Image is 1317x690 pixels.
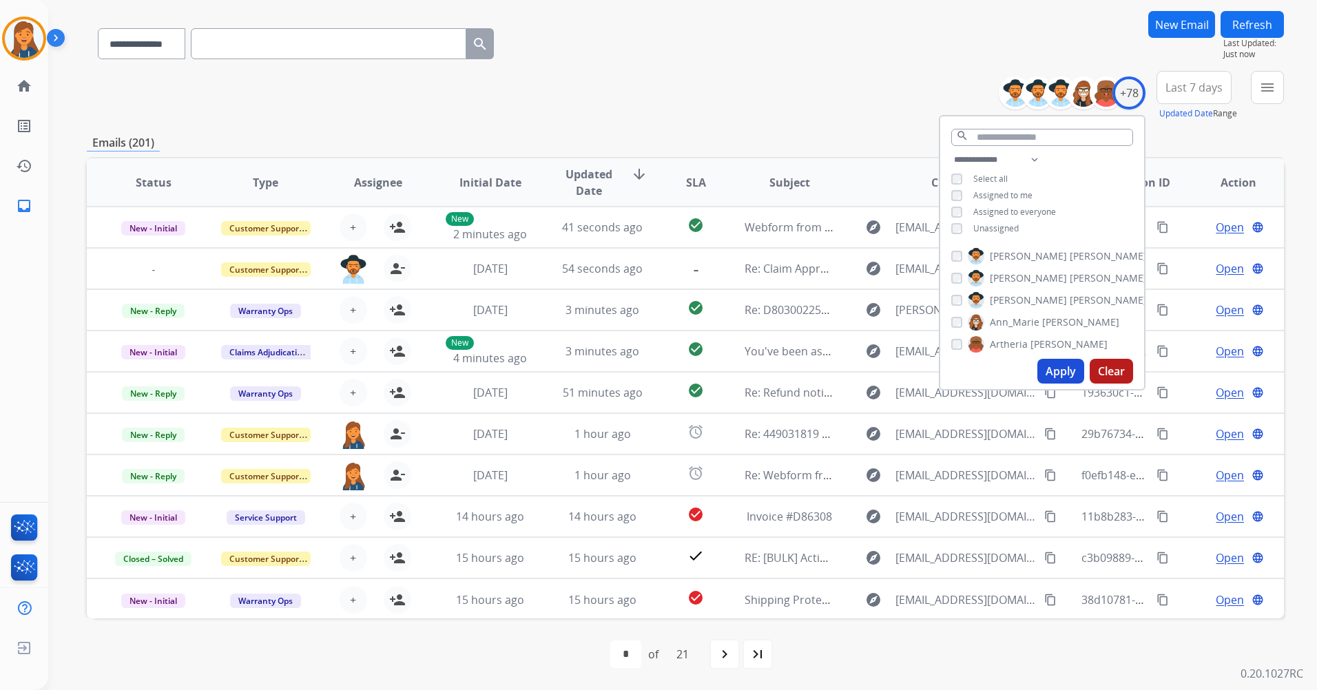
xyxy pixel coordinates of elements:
[459,174,521,191] span: Initial Date
[687,217,704,233] mat-icon: check_circle
[1157,262,1169,275] mat-icon: content_copy
[446,336,474,350] p: New
[340,337,367,365] button: +
[389,426,406,442] mat-icon: person_remove
[453,351,527,366] span: 4 minutes ago
[745,220,1057,235] span: Webform from [EMAIL_ADDRESS][DOMAIN_NAME] on [DATE]
[865,508,882,525] mat-icon: explore
[340,420,367,449] img: agent-avatar
[1252,428,1264,440] mat-icon: language
[473,261,508,276] span: [DATE]
[1157,221,1169,233] mat-icon: content_copy
[1241,665,1303,682] p: 0.20.1027RC
[350,343,356,359] span: +
[769,174,810,191] span: Subject
[446,212,474,226] p: New
[1159,108,1213,119] button: Updated Date
[1030,337,1108,351] span: [PERSON_NAME]
[990,249,1067,263] span: [PERSON_NAME]
[16,118,32,134] mat-icon: list_alt
[865,384,882,401] mat-icon: explore
[687,300,704,316] mat-icon: check_circle
[687,465,704,481] mat-icon: alarm
[749,646,766,662] mat-icon: last_page
[350,384,356,401] span: +
[895,302,1037,318] span: [PERSON_NAME][EMAIL_ADDRESS][DOMAIN_NAME]
[973,222,1019,234] span: Unassigned
[340,503,367,530] button: +
[895,550,1037,566] span: [EMAIL_ADDRESS][DOMAIN_NAME]
[687,506,704,523] mat-icon: check_circle
[1157,552,1169,564] mat-icon: content_copy
[1042,315,1119,329] span: [PERSON_NAME]
[865,467,882,483] mat-icon: explore
[350,302,356,318] span: +
[1252,469,1264,481] mat-icon: language
[687,258,704,275] mat-icon: -
[16,198,32,214] mat-icon: inbox
[453,227,527,242] span: 2 minutes ago
[340,213,367,241] button: +
[340,586,367,614] button: +
[354,174,402,191] span: Assignee
[230,304,301,318] span: Warranty Ops
[1070,293,1147,307] span: [PERSON_NAME]
[1216,467,1244,483] span: Open
[1044,469,1057,481] mat-icon: content_copy
[1157,510,1169,523] mat-icon: content_copy
[350,550,356,566] span: +
[566,302,639,317] span: 3 minutes ago
[1223,38,1284,49] span: Last Updated:
[990,315,1039,329] span: Ann_Marie
[562,220,643,235] span: 41 seconds ago
[566,344,639,359] span: 3 minutes ago
[16,78,32,94] mat-icon: home
[895,467,1037,483] span: [EMAIL_ADDRESS][DOMAIN_NAME]
[1157,469,1169,481] mat-icon: content_copy
[1081,426,1292,441] span: 29b76734-e0ad-4659-9c8f-b1c02018b69c
[990,271,1067,285] span: [PERSON_NAME]
[115,552,191,566] span: Closed – Solved
[1081,592,1294,607] span: 38d10781-409c-421a-b1c1-6bbe41848ce3
[1157,594,1169,606] mat-icon: content_copy
[865,343,882,359] mat-icon: explore
[340,296,367,324] button: +
[122,469,185,483] span: New - Reply
[122,304,185,318] span: New - Reply
[568,550,636,565] span: 15 hours ago
[1216,384,1244,401] span: Open
[1252,386,1264,399] mat-icon: language
[1223,49,1284,60] span: Just now
[568,592,636,607] span: 15 hours ago
[221,221,311,236] span: Customer Support
[686,174,706,191] span: SLA
[562,261,643,276] span: 54 seconds ago
[122,428,185,442] span: New - Reply
[1252,304,1264,316] mat-icon: language
[456,592,524,607] span: 15 hours ago
[931,174,985,191] span: Customer
[1081,468,1283,483] span: f0efb148-e085-418c-a2bc-62fc1b977f90
[558,166,620,199] span: Updated Date
[745,385,862,400] span: Re: Refund notification
[745,426,973,441] span: Re: 449031819 my extend plan on this order
[221,552,311,566] span: Customer Support
[389,343,406,359] mat-icon: person_add
[389,384,406,401] mat-icon: person_add
[973,173,1008,185] span: Select all
[389,467,406,483] mat-icon: person_remove
[121,594,185,608] span: New - Initial
[1159,107,1237,119] span: Range
[144,262,163,277] span: -
[350,508,356,525] span: +
[745,592,974,607] span: Shipping Protection Claim - [PERSON_NAME]
[895,343,1037,359] span: [EMAIL_ADDRESS][DOMAIN_NAME]
[1090,359,1133,384] button: Clear
[389,302,406,318] mat-icon: person_add
[5,19,43,58] img: avatar
[1252,221,1264,233] mat-icon: language
[895,592,1037,608] span: [EMAIL_ADDRESS][DOMAIN_NAME]
[340,544,367,572] button: +
[1252,345,1264,357] mat-icon: language
[574,426,631,441] span: 1 hour ago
